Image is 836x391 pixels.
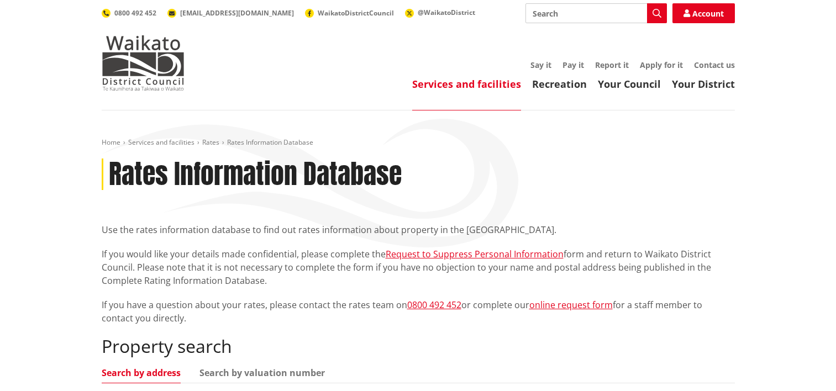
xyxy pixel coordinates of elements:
a: Say it [530,60,551,70]
a: 0800 492 452 [407,299,461,311]
a: [EMAIL_ADDRESS][DOMAIN_NAME] [167,8,294,18]
a: Your District [672,77,735,91]
span: 0800 492 452 [114,8,156,18]
h2: Property search [102,336,735,357]
a: Request to Suppress Personal Information [386,248,564,260]
span: @WaikatoDistrict [418,8,475,17]
p: If you would like your details made confidential, please complete the form and return to Waikato ... [102,247,735,287]
span: Rates Information Database [227,138,313,147]
a: Services and facilities [128,138,194,147]
a: Apply for it [640,60,683,70]
a: Your Council [598,77,661,91]
a: WaikatoDistrictCouncil [305,8,394,18]
a: Rates [202,138,219,147]
p: Use the rates information database to find out rates information about property in the [GEOGRAPHI... [102,223,735,236]
a: Home [102,138,120,147]
input: Search input [525,3,667,23]
a: Services and facilities [412,77,521,91]
a: @WaikatoDistrict [405,8,475,17]
a: Recreation [532,77,587,91]
h1: Rates Information Database [109,158,402,191]
p: If you have a question about your rates, please contact the rates team on or complete our for a s... [102,298,735,325]
a: 0800 492 452 [102,8,156,18]
a: Search by valuation number [199,368,325,377]
img: Waikato District Council - Te Kaunihera aa Takiwaa o Waikato [102,35,185,91]
span: WaikatoDistrictCouncil [318,8,394,18]
a: online request form [529,299,613,311]
a: Account [672,3,735,23]
a: Pay it [562,60,584,70]
span: [EMAIL_ADDRESS][DOMAIN_NAME] [180,8,294,18]
a: Report it [595,60,629,70]
a: Search by address [102,368,181,377]
a: Contact us [694,60,735,70]
nav: breadcrumb [102,138,735,147]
